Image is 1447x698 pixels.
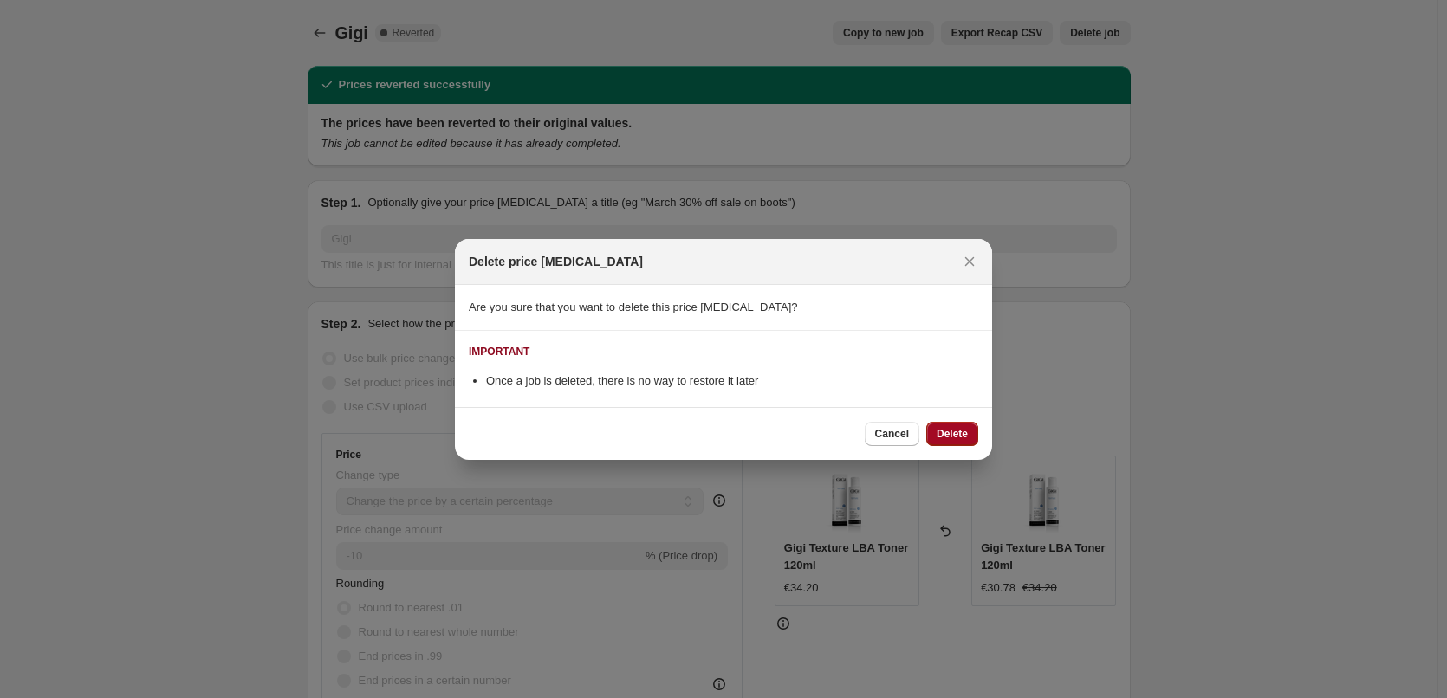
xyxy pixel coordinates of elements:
[926,422,978,446] button: Delete
[875,427,909,441] span: Cancel
[486,372,978,390] li: Once a job is deleted, there is no way to restore it later
[469,301,798,313] span: Are you sure that you want to delete this price [MEDICAL_DATA]?
[865,422,919,446] button: Cancel
[469,345,529,359] div: IMPORTANT
[937,427,968,441] span: Delete
[469,253,643,270] h2: Delete price [MEDICAL_DATA]
[957,249,982,274] button: Close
